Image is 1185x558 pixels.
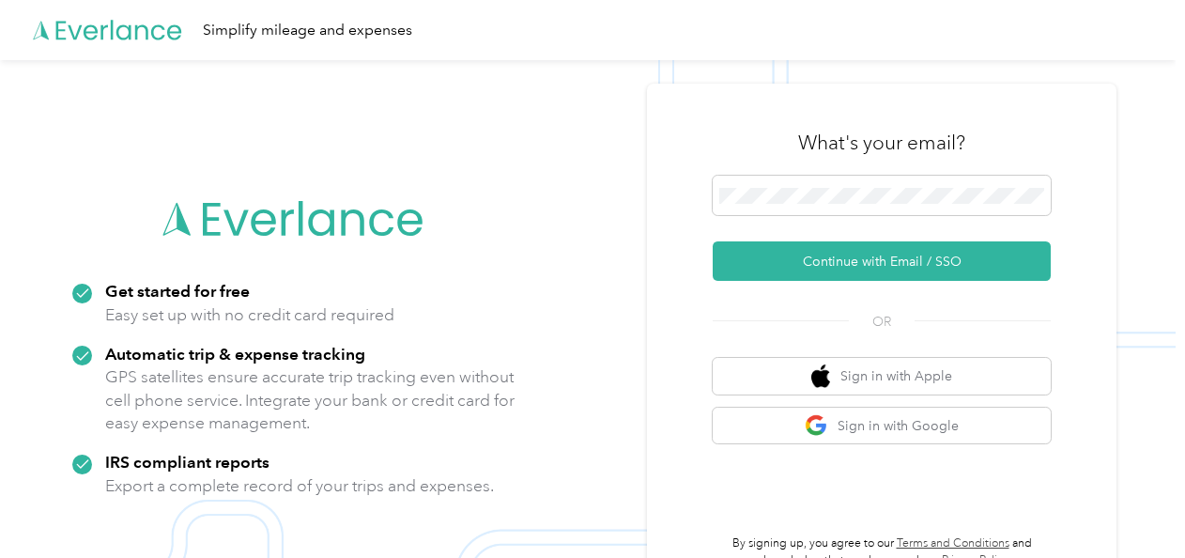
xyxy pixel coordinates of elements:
[849,312,915,332] span: OR
[105,281,250,301] strong: Get started for free
[713,408,1051,444] button: google logoSign in with Google
[105,452,269,472] strong: IRS compliant reports
[105,365,516,435] p: GPS satellites ensure accurate trip tracking even without cell phone service. Integrate your bank...
[713,241,1051,281] button: Continue with Email / SSO
[713,358,1051,395] button: apple logoSign in with Apple
[805,414,828,438] img: google logo
[105,344,365,364] strong: Automatic trip & expense tracking
[811,364,830,388] img: apple logo
[897,536,1009,550] a: Terms and Conditions
[203,19,412,42] div: Simplify mileage and expenses
[798,130,965,156] h3: What's your email?
[105,303,394,327] p: Easy set up with no credit card required
[105,474,494,498] p: Export a complete record of your trips and expenses.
